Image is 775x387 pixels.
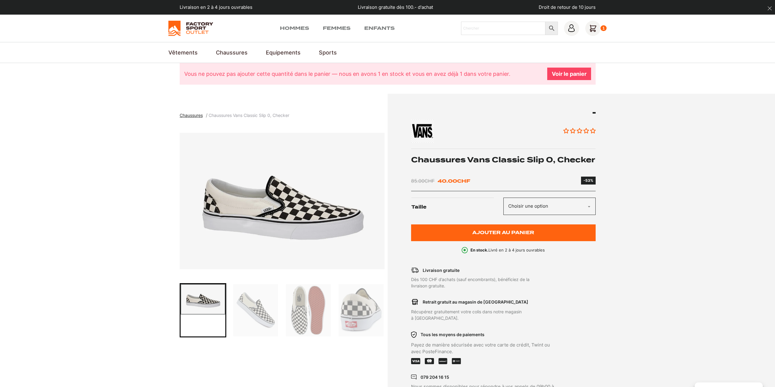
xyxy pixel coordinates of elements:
img: Factory Sport Outlet [168,21,213,36]
span: Chaussures Vans Classic Slip 0, Checker [209,113,289,118]
p: Livraison en 2 à 4 jours ouvrables [180,4,252,11]
p: Livraison gratuite [423,267,460,273]
bdi: 85.00 [411,178,435,184]
p: Livré en 2 à 4 jours ouvrables [470,247,545,253]
a: Enfants [364,25,395,32]
div: Go to slide 4 [338,283,384,337]
a: Equipements [266,48,301,57]
bdi: 40.00 [438,178,470,184]
li: Vous ne pouvez pas ajouter cette quantité dans le panier — nous en avons 1 en stock et vous en av... [184,68,591,80]
a: Femmes [323,25,351,32]
span: CHF [457,178,470,184]
a: Sports [319,48,337,57]
h1: Chaussures Vans Classic Slip 0, Checker [411,155,596,164]
span: Chaussures [180,113,203,118]
div: -53% [583,178,593,183]
p: Dès 100 CHF d’achats (sauf encombrants), bénéficiez de la livraison gratuite. [411,276,558,289]
span: CHF [424,178,435,184]
p: Livraison gratuite dès 100.- d'achat [358,4,433,11]
a: Chaussures [216,48,248,57]
p: 079 204 16 15 [421,374,449,380]
input: Chercher [461,22,545,35]
div: Go to slide 2 [232,283,279,337]
a: Voir le panier [547,68,591,80]
span: Ajouter au panier [472,230,534,235]
a: Hommes [280,25,309,32]
div: Go to slide 3 [285,283,332,337]
p: Récupérez gratuitement votre colis dans notre magasin à [GEOGRAPHIC_DATA]. [411,308,558,321]
div: 1 [601,25,607,31]
div: Go to slide 1 [180,283,226,337]
button: dismiss [764,3,775,14]
b: En stock. [470,248,488,252]
p: Droit de retour de 10 jours [539,4,596,11]
div: 1 of 4 [180,125,385,277]
p: Payez de manière sécurisée avec votre carte de crédit, Twint ou avec PosteFinance. [411,342,558,355]
button: Ajouter au panier [411,224,596,241]
a: Vêtements [168,48,198,57]
p: Tous les moyens de paiements [421,331,484,338]
label: Taille [411,198,503,217]
a: Chaussures [180,113,206,118]
nav: breadcrumbs [180,112,290,119]
p: Retrait gratuit au magasin de [GEOGRAPHIC_DATA] [423,299,528,305]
